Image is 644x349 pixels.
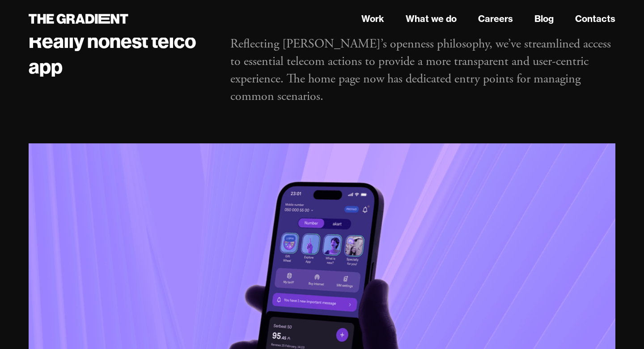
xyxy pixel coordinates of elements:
[478,12,513,26] a: Careers
[534,12,554,26] a: Blog
[406,12,457,26] a: What we do
[230,35,615,106] p: Reflecting [PERSON_NAME]’s openness philosophy, we’ve streamlined access to essential telecom act...
[575,12,615,26] a: Contacts
[29,28,212,79] h2: Really honest telco app
[361,12,384,26] a: Work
